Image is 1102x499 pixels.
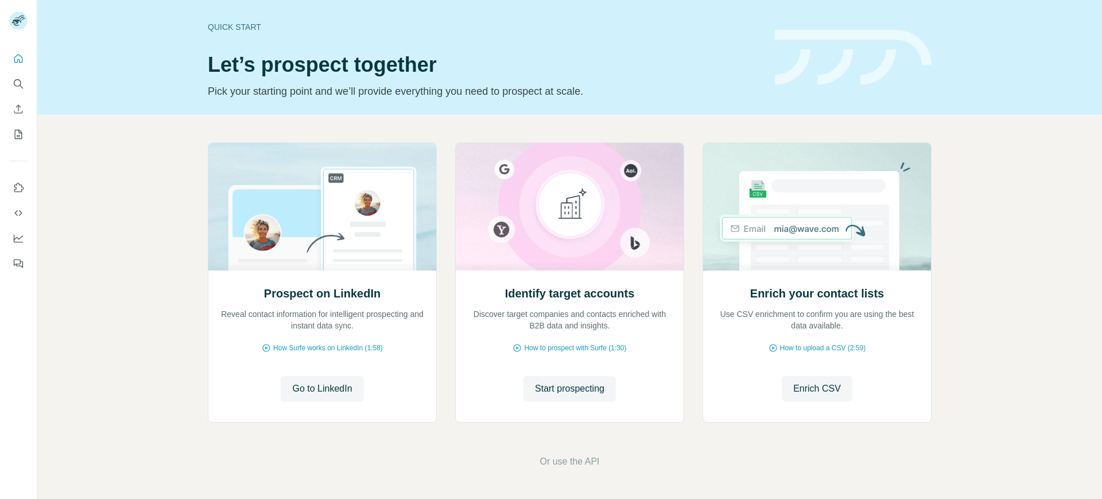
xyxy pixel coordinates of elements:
h2: Prospect on LinkedIn [264,285,381,301]
span: Start prospecting [535,382,604,396]
img: Prospect on LinkedIn [208,143,437,270]
p: Pick your starting point and we’ll provide everything you need to prospect at scale. [208,83,761,99]
span: Go to LinkedIn [292,382,352,396]
button: Go to LinkedIn [281,376,363,401]
img: Identify target accounts [455,143,684,270]
button: Search [9,74,28,94]
button: My lists [9,124,28,145]
img: banner [775,30,932,86]
span: How to prospect with Surfe (1:30) [524,343,626,353]
span: How Surfe works on LinkedIn (1:58) [273,343,383,353]
button: Feedback [9,253,28,274]
button: Use Surfe on LinkedIn [9,177,28,198]
button: Dashboard [9,228,28,249]
button: Enrich CSV [9,99,28,119]
span: Enrich CSV [793,382,841,396]
p: Use CSV enrichment to confirm you are using the best data available. [715,308,919,331]
button: Enrich CSV [782,376,852,401]
p: Reveal contact information for intelligent prospecting and instant data sync. [220,308,425,331]
button: Or use the API [540,455,599,469]
h2: Enrich your contact lists [750,285,884,301]
img: Enrich your contact lists [703,143,932,270]
button: Quick start [9,48,28,69]
button: Use Surfe API [9,203,28,223]
p: Discover target companies and contacts enriched with B2B data and insights. [467,308,672,331]
h2: Identify target accounts [505,285,635,301]
h1: Let’s prospect together [208,53,761,76]
div: Quick start [208,21,761,33]
span: How to upload a CSV (2:59) [780,343,866,353]
button: Start prospecting [523,376,616,401]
